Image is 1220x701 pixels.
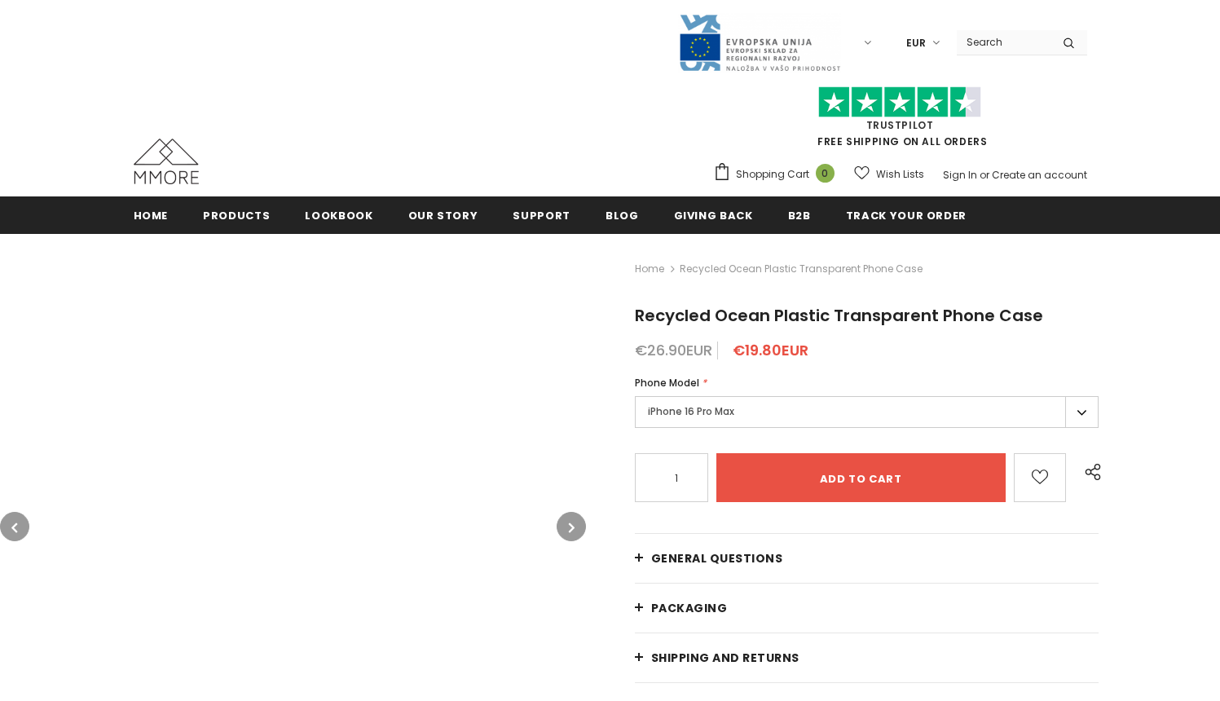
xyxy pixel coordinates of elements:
[134,139,199,184] img: MMORE Cases
[906,35,926,51] span: EUR
[674,196,753,233] a: Giving back
[651,550,783,567] span: General Questions
[134,196,169,233] a: Home
[788,208,811,223] span: B2B
[635,396,1099,428] label: iPhone 16 Pro Max
[816,164,835,183] span: 0
[203,208,270,223] span: Products
[678,35,841,49] a: Javni Razpis
[606,208,639,223] span: Blog
[635,259,664,279] a: Home
[788,196,811,233] a: B2B
[876,166,924,183] span: Wish Lists
[651,600,728,616] span: PACKAGING
[635,584,1099,633] a: PACKAGING
[606,196,639,233] a: Blog
[846,208,967,223] span: Track your order
[980,168,989,182] span: or
[680,259,923,279] span: Recycled Ocean Plastic Transparent Phone Case
[674,208,753,223] span: Giving back
[854,160,924,188] a: Wish Lists
[635,633,1099,682] a: Shipping and returns
[134,208,169,223] span: Home
[866,118,934,132] a: Trustpilot
[846,196,967,233] a: Track your order
[818,86,981,118] img: Trust Pilot Stars
[678,13,841,73] img: Javni Razpis
[408,196,478,233] a: Our Story
[716,453,1006,502] input: Add to cart
[513,208,570,223] span: support
[943,168,977,182] a: Sign In
[408,208,478,223] span: Our Story
[635,534,1099,583] a: General Questions
[992,168,1087,182] a: Create an account
[305,196,372,233] a: Lookbook
[635,304,1043,327] span: Recycled Ocean Plastic Transparent Phone Case
[733,340,808,360] span: €19.80EUR
[713,94,1087,148] span: FREE SHIPPING ON ALL ORDERS
[513,196,570,233] a: support
[635,340,712,360] span: €26.90EUR
[957,30,1050,54] input: Search Site
[713,162,843,187] a: Shopping Cart 0
[635,376,699,390] span: Phone Model
[736,166,809,183] span: Shopping Cart
[305,208,372,223] span: Lookbook
[203,196,270,233] a: Products
[651,650,799,666] span: Shipping and returns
